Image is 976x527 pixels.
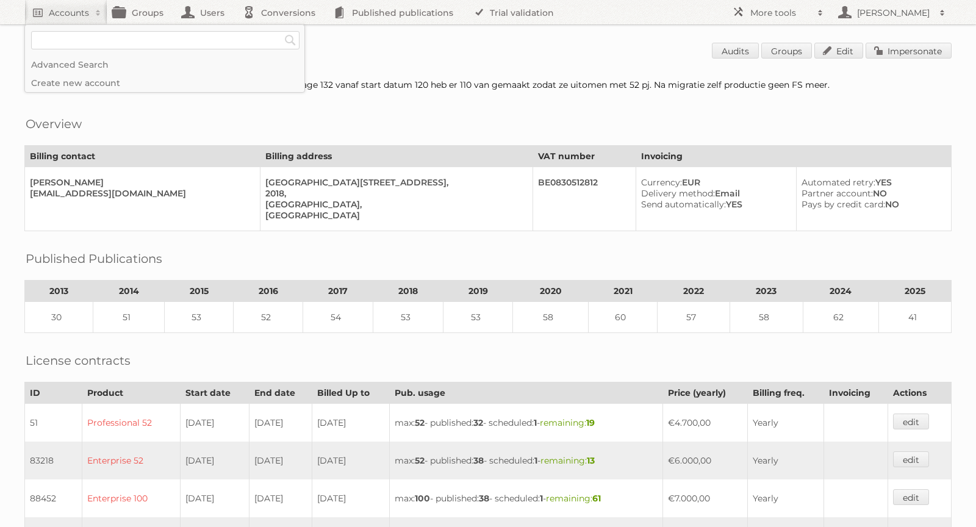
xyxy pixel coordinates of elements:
[803,302,878,333] td: 62
[657,302,730,333] td: 57
[893,414,929,429] a: edit
[803,281,878,302] th: 2024
[30,188,250,199] div: [EMAIL_ADDRESS][DOMAIN_NAME]
[854,7,933,19] h2: [PERSON_NAME]
[802,177,941,188] div: YES
[747,479,824,517] td: Yearly
[249,442,312,479] td: [DATE]
[303,281,373,302] th: 2017
[24,79,952,90] div: e-Publisher Professional 1 yr - 52 editions p.y. [DATE] a 4700 Ed usage 132 vanaf start datum 120...
[663,442,747,479] td: €6.000,00
[761,43,812,59] a: Groups
[265,199,523,210] div: [GEOGRAPHIC_DATA],
[181,404,249,442] td: [DATE]
[513,281,589,302] th: 2020
[25,281,93,302] th: 2013
[802,199,941,210] div: NO
[312,479,390,517] td: [DATE]
[25,56,304,74] a: Advanced Search
[25,382,82,404] th: ID
[533,167,636,231] td: BE0830512812
[888,382,952,404] th: Actions
[30,177,250,188] div: [PERSON_NAME]
[513,302,589,333] td: 58
[181,479,249,517] td: [DATE]
[390,479,663,517] td: max: - published: - scheduled: -
[657,281,730,302] th: 2022
[26,249,162,268] h2: Published Publications
[546,493,601,504] span: remaining:
[82,442,181,479] td: Enterprise 52
[373,281,443,302] th: 2018
[592,493,601,504] strong: 61
[712,43,759,59] a: Audits
[730,302,803,333] td: 58
[730,281,803,302] th: 2023
[25,74,304,92] a: Create new account
[233,302,303,333] td: 52
[663,479,747,517] td: €7.000,00
[747,382,824,404] th: Billing freq.
[663,382,747,404] th: Price (yearly)
[802,188,873,199] span: Partner account:
[540,493,543,504] strong: 1
[641,199,786,210] div: YES
[181,442,249,479] td: [DATE]
[473,417,483,428] strong: 32
[802,199,885,210] span: Pays by credit card:
[93,302,165,333] td: 51
[390,404,663,442] td: max: - published: - scheduled: -
[878,281,951,302] th: 2025
[893,451,929,467] a: edit
[265,210,523,221] div: [GEOGRAPHIC_DATA]
[181,382,249,404] th: Start date
[663,404,747,442] td: €4.700,00
[24,43,952,61] h1: Account 51: [PERSON_NAME] België BV
[25,302,93,333] td: 30
[25,404,82,442] td: 51
[641,199,726,210] span: Send automatically:
[866,43,952,59] a: Impersonate
[802,188,941,199] div: NO
[802,177,875,188] span: Automated retry:
[747,404,824,442] td: Yearly
[165,281,233,302] th: 2015
[747,442,824,479] td: Yearly
[312,442,390,479] td: [DATE]
[25,442,82,479] td: 83218
[893,489,929,505] a: edit
[589,281,657,302] th: 2021
[281,31,300,49] input: Search
[26,115,82,133] h2: Overview
[534,455,537,466] strong: 1
[49,7,89,19] h2: Accounts
[303,302,373,333] td: 54
[814,43,863,59] a: Edit
[265,188,523,199] div: 2018,
[587,455,595,466] strong: 13
[312,404,390,442] td: [DATE]
[26,351,131,370] h2: License contracts
[415,417,425,428] strong: 52
[589,302,657,333] td: 60
[641,188,786,199] div: Email
[165,302,233,333] td: 53
[82,382,181,404] th: Product
[824,382,888,404] th: Invoicing
[390,442,663,479] td: max: - published: - scheduled: -
[443,302,513,333] td: 53
[636,146,952,167] th: Invoicing
[534,417,537,428] strong: 1
[415,455,425,466] strong: 52
[586,417,595,428] strong: 19
[25,479,82,517] td: 88452
[233,281,303,302] th: 2016
[249,479,312,517] td: [DATE]
[473,455,484,466] strong: 38
[93,281,165,302] th: 2014
[533,146,636,167] th: VAT number
[443,281,513,302] th: 2019
[641,177,786,188] div: EUR
[265,177,523,188] div: [GEOGRAPHIC_DATA][STREET_ADDRESS],
[260,146,533,167] th: Billing address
